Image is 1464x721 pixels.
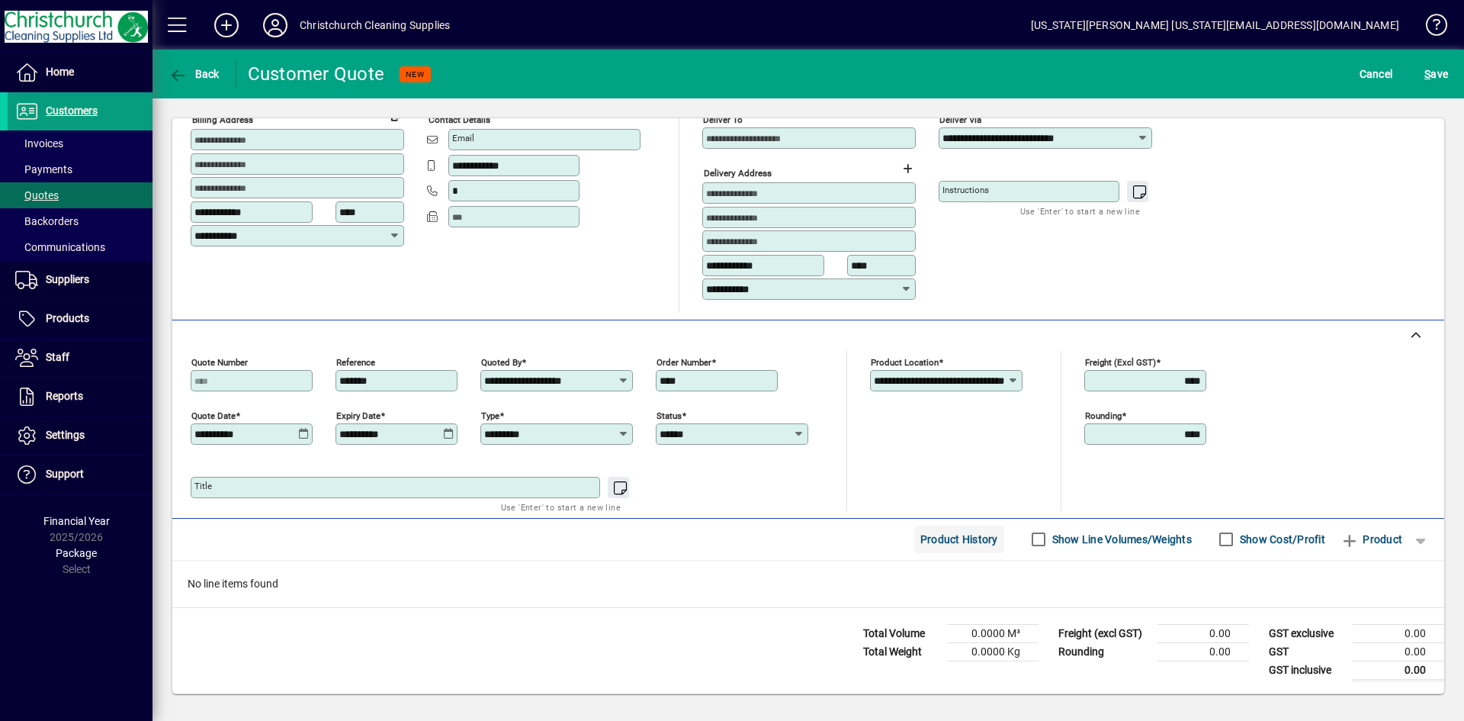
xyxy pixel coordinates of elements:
mat-label: Title [194,481,212,491]
span: ave [1424,62,1448,86]
td: Freight (excl GST) [1051,624,1157,642]
a: Communications [8,234,152,260]
mat-label: Product location [871,356,939,367]
button: Add [202,11,251,39]
td: 0.0000 Kg [947,642,1039,661]
label: Show Cost/Profit [1237,532,1325,547]
td: Total Weight [856,642,947,661]
mat-label: Reference [336,356,375,367]
a: Products [8,300,152,338]
mat-label: Quoted by [481,356,522,367]
span: Backorders [15,215,79,227]
button: Product History [914,526,1004,553]
button: Save [1421,60,1452,88]
mat-label: Quote date [191,410,236,420]
span: Quotes [15,189,59,201]
span: Staff [46,351,69,363]
a: Backorders [8,208,152,234]
td: Rounding [1051,642,1157,661]
td: GST inclusive [1261,661,1353,680]
a: Support [8,455,152,494]
a: Invoices [8,130,152,156]
span: Suppliers [46,273,89,285]
button: Profile [251,11,300,39]
a: Payments [8,156,152,182]
div: Customer Quote [248,62,385,86]
span: Products [46,312,89,324]
mat-label: Quote number [191,356,248,367]
button: Copy to Delivery address [384,103,408,127]
mat-label: Freight (excl GST) [1085,356,1156,367]
mat-label: Deliver To [703,114,743,125]
a: Suppliers [8,261,152,299]
td: 0.00 [1353,642,1444,661]
span: Reports [46,390,83,402]
span: S [1424,68,1430,80]
button: Cancel [1356,60,1397,88]
div: [US_STATE][PERSON_NAME] [US_STATE][EMAIL_ADDRESS][DOMAIN_NAME] [1031,13,1399,37]
mat-label: Expiry date [336,410,380,420]
span: Payments [15,163,72,175]
a: Home [8,53,152,92]
td: 0.00 [1157,624,1249,642]
span: Product [1340,527,1402,552]
span: Settings [46,429,85,441]
a: Settings [8,417,152,455]
a: Reports [8,378,152,416]
td: Total Volume [856,624,947,642]
span: Support [46,468,84,480]
span: Home [46,66,74,78]
mat-label: Status [657,410,682,420]
button: Choose address [895,156,920,181]
div: Christchurch Cleaning Supplies [300,13,450,37]
mat-label: Order number [657,356,711,367]
span: Product History [920,527,998,552]
td: 0.00 [1353,661,1444,680]
a: Staff [8,339,152,377]
button: Back [165,60,223,88]
span: Cancel [1360,62,1393,86]
mat-label: Type [481,410,499,420]
span: Invoices [15,137,63,150]
span: Communications [15,241,105,253]
button: Product [1333,526,1410,553]
span: Package [56,547,97,559]
span: Financial Year [43,515,110,527]
span: Customers [46,105,98,117]
mat-hint: Use 'Enter' to start a new line [1020,202,1140,220]
td: GST [1261,642,1353,661]
mat-label: Email [452,133,474,143]
app-page-header-button: Back [152,60,236,88]
mat-label: Deliver via [939,114,981,125]
div: No line items found [172,561,1444,607]
span: NEW [406,69,425,79]
mat-hint: Use 'Enter' to start a new line [501,498,621,516]
span: Back [169,68,220,80]
td: 0.00 [1157,642,1249,661]
td: 0.0000 M³ [947,624,1039,642]
mat-label: Rounding [1085,410,1122,420]
mat-label: Instructions [942,185,989,195]
td: GST exclusive [1261,624,1353,642]
label: Show Line Volumes/Weights [1049,532,1192,547]
a: Knowledge Base [1414,3,1445,53]
a: Quotes [8,182,152,208]
td: 0.00 [1353,624,1444,642]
